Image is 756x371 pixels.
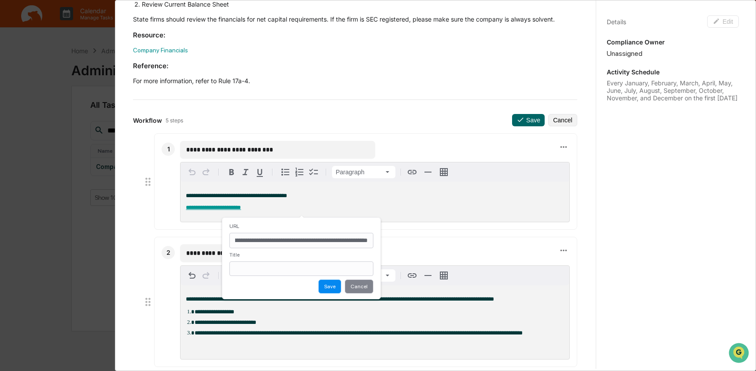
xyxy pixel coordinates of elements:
label: URL [229,223,373,229]
div: 🔎 [9,129,16,136]
strong: Resource: [133,31,166,39]
button: Undo ⌘Z [185,268,199,283]
p: How can we help? [9,18,160,33]
div: Start new chat [30,67,144,76]
span: Preclearance [18,111,57,120]
button: Cancel [548,114,577,126]
span: Data Lookup [18,128,55,136]
p: For more information, refer to Rule 17a-4. [133,77,577,85]
a: 🖐️Preclearance [5,107,60,123]
button: Cancel change [345,279,373,294]
a: 🗄️Attestations [60,107,113,123]
button: Block type [332,166,395,178]
button: Underline [253,165,267,179]
p: State firms should review the financials for net capital requirements. If the firm is SEC registe... [133,15,577,24]
div: 🗄️ [64,112,71,119]
button: Edit [707,15,739,28]
div: 2 [162,246,175,259]
button: Start new chat [150,70,160,81]
p: Activity Schedule [607,68,739,76]
span: Attestations [73,111,109,120]
label: Title [229,252,373,258]
strong: Reference: [133,62,169,70]
a: Company Financials [133,47,188,54]
span: Pylon [88,149,107,156]
span: Workflow [133,117,162,124]
a: 🔎Data Lookup [5,124,59,140]
img: 1746055101610-c473b297-6a78-478c-a979-82029cc54cd1 [9,67,25,83]
button: Save [512,114,545,126]
a: Powered byPylon [62,149,107,156]
div: Details [607,18,626,26]
div: Every January, February, March, April, May, June, July, August, September, October, November, and... [607,79,739,102]
div: 🖐️ [9,112,16,119]
button: Italic [239,165,253,179]
p: Compliance Owner [607,38,739,46]
button: Bold [225,165,239,179]
button: Set URL [318,279,341,294]
div: We're available if you need us! [30,76,111,83]
span: 5 steps [166,117,183,124]
iframe: Open customer support [728,342,752,366]
div: 1 [162,143,175,156]
div: Unassigned [607,49,739,58]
